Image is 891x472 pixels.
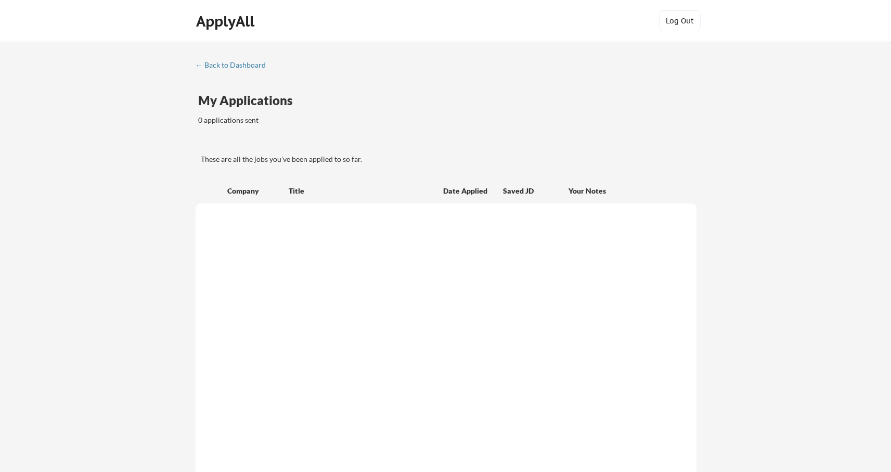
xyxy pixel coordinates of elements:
[659,10,701,31] button: Log Out
[196,12,257,30] div: ApplyAll
[289,186,433,196] div: Title
[198,134,266,145] div: These are all the jobs you've been applied to so far.
[196,61,274,71] a: ← Back to Dashboard
[201,154,696,164] div: These are all the jobs you've been applied to so far.
[443,186,489,196] div: Date Applied
[196,61,274,69] div: ← Back to Dashboard
[274,134,350,145] div: These are job applications we think you'd be a good fit for, but couldn't apply you to automatica...
[503,181,569,200] div: Saved JD
[569,186,687,196] div: Your Notes
[198,94,301,107] div: My Applications
[198,115,399,125] div: 0 applications sent
[227,186,279,196] div: Company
